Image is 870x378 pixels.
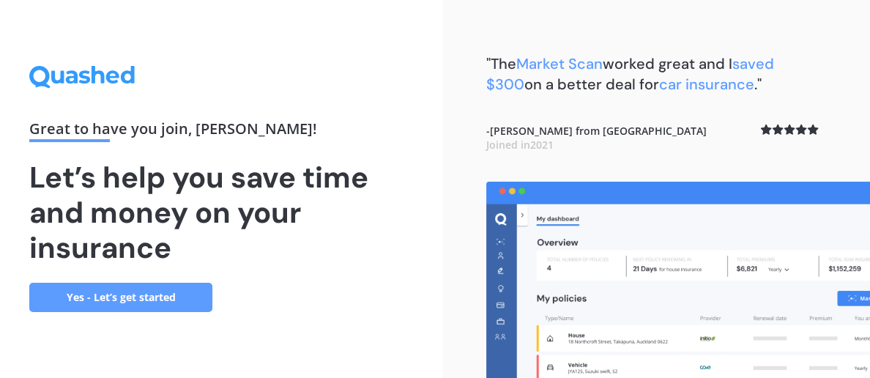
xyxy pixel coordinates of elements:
[486,54,774,94] b: "The worked great and I on a better deal for ."
[516,54,603,73] span: Market Scan
[486,138,554,152] span: Joined in 2021
[29,283,212,312] a: Yes - Let’s get started
[29,122,413,142] div: Great to have you join , [PERSON_NAME] !
[29,160,413,265] h1: Let’s help you save time and money on your insurance
[659,75,754,94] span: car insurance
[486,182,870,378] img: dashboard.webp
[486,54,774,94] span: saved $300
[486,124,707,152] b: - [PERSON_NAME] from [GEOGRAPHIC_DATA]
